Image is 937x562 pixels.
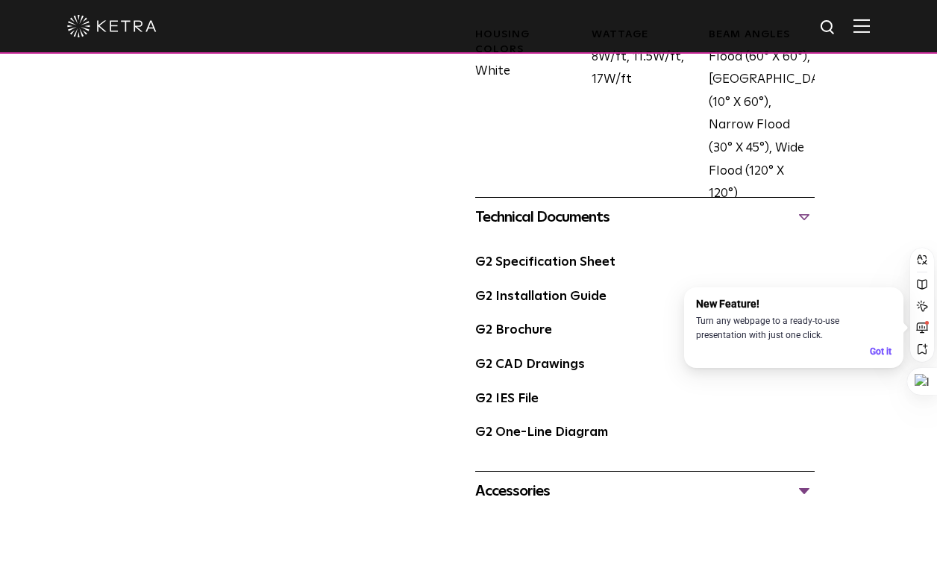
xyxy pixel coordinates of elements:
[464,28,581,206] div: White
[853,19,870,33] img: Hamburger%20Nav.svg
[475,358,585,371] a: G2 CAD Drawings
[475,256,615,269] a: G2 Specification Sheet
[475,290,607,303] a: G2 Installation Guide
[698,28,815,206] div: Flood (60° X 60°), [GEOGRAPHIC_DATA] (10° X 60°), Narrow Flood (30° X 45°), Wide Flood (120° X 120°)
[580,28,698,206] div: 8W/ft, 11.5W/ft, 17W/ft
[475,479,815,503] div: Accessories
[475,324,552,337] a: G2 Brochure
[475,205,815,229] div: Technical Documents
[67,15,157,37] img: ketra-logo-2019-white
[475,393,539,405] a: G2 IES File
[475,426,608,439] a: G2 One-Line Diagram
[819,19,838,37] img: search icon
